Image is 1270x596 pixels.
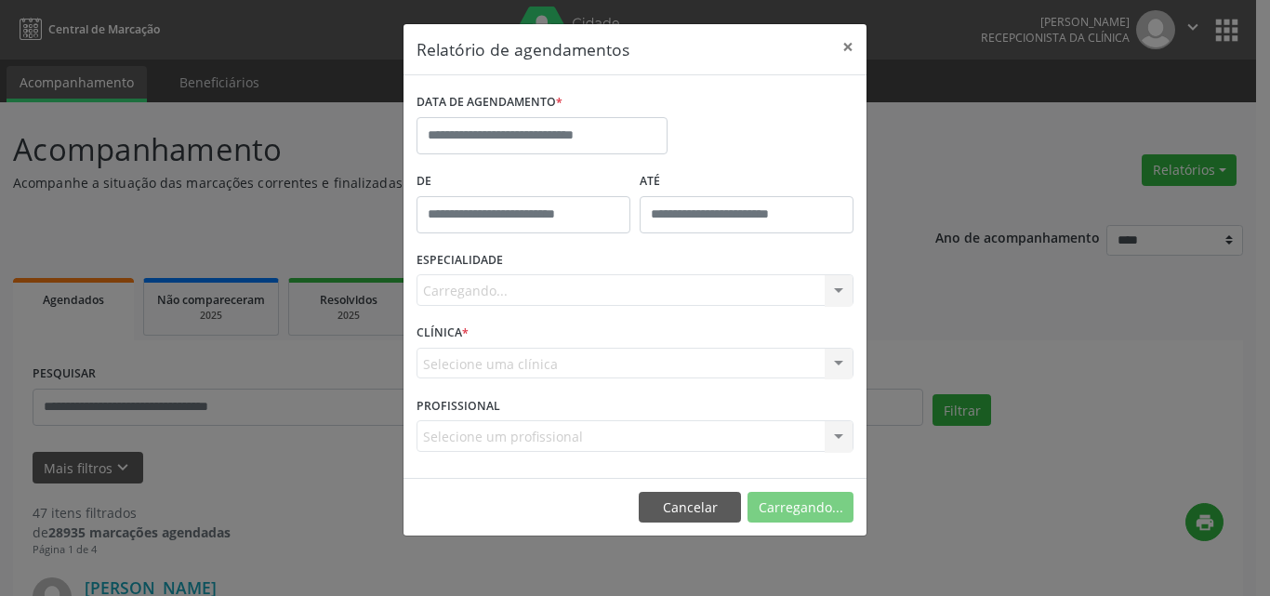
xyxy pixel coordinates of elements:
label: ESPECIALIDADE [417,246,503,275]
label: ATÉ [640,167,853,196]
button: Cancelar [639,492,741,523]
label: De [417,167,630,196]
label: PROFISSIONAL [417,391,500,420]
label: CLÍNICA [417,319,469,348]
h5: Relatório de agendamentos [417,37,629,61]
button: Close [829,24,867,70]
label: DATA DE AGENDAMENTO [417,88,562,117]
button: Carregando... [747,492,853,523]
